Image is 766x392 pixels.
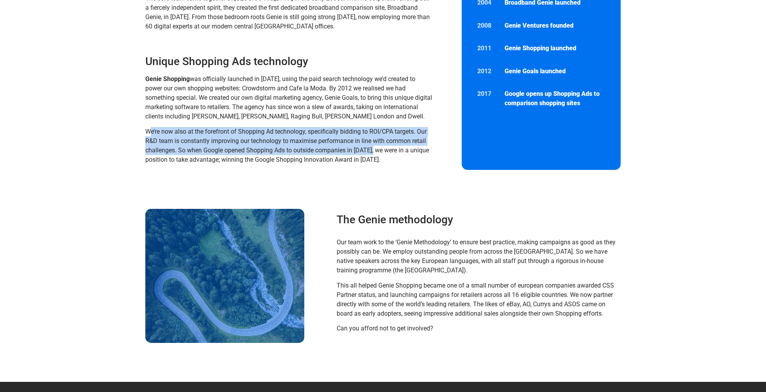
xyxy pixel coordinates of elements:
p: Google opens up Shopping Ads to comparison shopping sites [505,89,605,108]
span: We’re now also at the forefront of Shopping Ad technology, specifically bidding to ROI/CPA target... [145,128,429,163]
span: Our team work to the ‘Genie Methodology’ to ensure best practice, making campaigns as good as the... [337,238,616,274]
span: was officially launched in [DATE], using the paid search technology we’d created to power our own... [145,75,432,120]
p: 2008 [477,21,497,30]
p: 2012 [477,67,497,76]
p: 2017 [477,89,497,99]
p: Genie Goals launched [505,67,605,76]
h3: The Genie methodology [337,213,617,227]
p: 2011 [477,44,497,53]
h3: Unique Shopping Ads technology [145,55,433,69]
p: Genie Ventures founded [505,21,605,30]
strong: Genie Shopping [145,75,190,83]
p: Genie Shopping launched [505,44,605,53]
span: Can you afford not to get involved? [337,325,433,332]
span: This all helped Genie Shopping became one of a small number of european companies awarded CSS Par... [337,282,614,317]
